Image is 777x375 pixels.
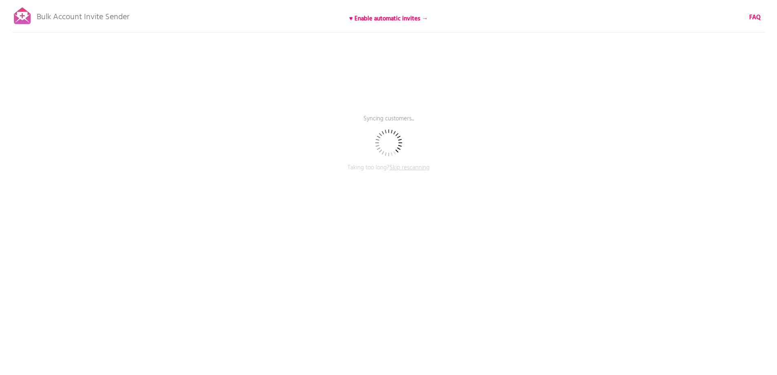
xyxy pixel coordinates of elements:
[266,114,511,135] p: Syncing customers...
[390,163,429,173] span: Skip rescanning
[266,163,511,184] p: Taking too long?
[349,14,428,24] b: ♥ Enable automatic invites →
[749,13,761,22] a: FAQ
[37,5,129,25] p: Bulk Account Invite Sender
